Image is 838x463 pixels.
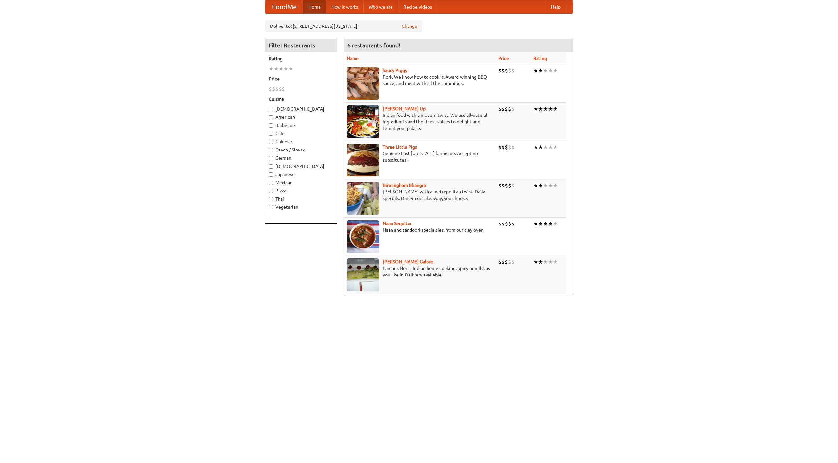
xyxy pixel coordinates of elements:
[269,65,274,72] li: ★
[543,144,548,151] li: ★
[508,144,511,151] li: $
[269,115,273,119] input: American
[548,182,553,189] li: ★
[347,150,493,163] p: Genuine East [US_STATE] barbecue. Accept no substitutes!
[501,144,505,151] li: $
[269,187,334,194] label: Pizza
[553,258,558,266] li: ★
[548,144,553,151] li: ★
[533,182,538,189] li: ★
[543,182,548,189] li: ★
[383,259,433,264] a: [PERSON_NAME] Galore
[269,114,334,120] label: American
[501,220,505,227] li: $
[269,96,334,102] h5: Cuisine
[269,196,334,202] label: Thai
[548,220,553,227] li: ★
[508,105,511,113] li: $
[383,221,412,226] a: Naan Sequitur
[283,65,288,72] li: ★
[269,189,273,193] input: Pizza
[347,67,379,100] img: saucy.jpg
[265,39,337,52] h4: Filter Restaurants
[511,144,515,151] li: $
[501,105,505,113] li: $
[282,85,285,93] li: $
[508,220,511,227] li: $
[279,85,282,93] li: $
[538,67,543,74] li: ★
[538,258,543,266] li: ★
[383,144,417,150] a: Three Little Pigs
[347,265,493,278] p: Famous North Indian home cooking. Spicy or mild, as you like it. Delivery available.
[533,258,538,266] li: ★
[269,122,334,129] label: Barbecue
[533,220,538,227] li: ★
[265,20,422,32] div: Deliver to: [STREET_ADDRESS][US_STATE]
[383,183,426,188] a: Birmingham Bhangra
[533,56,547,61] a: Rating
[508,67,511,74] li: $
[533,105,538,113] li: ★
[383,106,426,111] b: [PERSON_NAME] Up
[498,105,501,113] li: $
[553,67,558,74] li: ★
[546,0,566,13] a: Help
[508,258,511,266] li: $
[533,67,538,74] li: ★
[269,148,273,152] input: Czech / Slovak
[505,105,508,113] li: $
[269,123,273,128] input: Barbecue
[269,55,334,62] h5: Rating
[501,258,505,266] li: $
[269,204,334,210] label: Vegetarian
[347,258,379,291] img: currygalore.jpg
[269,155,334,161] label: German
[553,220,558,227] li: ★
[275,85,279,93] li: $
[505,144,508,151] li: $
[533,144,538,151] li: ★
[511,67,515,74] li: $
[508,182,511,189] li: $
[543,220,548,227] li: ★
[553,105,558,113] li: ★
[498,56,509,61] a: Price
[347,112,493,132] p: Indian food with a modern twist. We use all-natural ingredients and the finest spices to delight ...
[347,182,379,215] img: bhangra.jpg
[538,144,543,151] li: ★
[265,0,303,13] a: FoodMe
[383,68,407,73] a: Saucy Piggy
[363,0,398,13] a: Who we are
[498,220,501,227] li: $
[272,85,275,93] li: $
[498,182,501,189] li: $
[269,147,334,153] label: Czech / Slovak
[511,105,515,113] li: $
[347,56,359,61] a: Name
[501,67,505,74] li: $
[269,138,334,145] label: Chinese
[505,67,508,74] li: $
[548,105,553,113] li: ★
[269,130,334,137] label: Cafe
[269,107,273,111] input: [DEMOGRAPHIC_DATA]
[498,67,501,74] li: $
[347,220,379,253] img: naansequitur.jpg
[505,182,508,189] li: $
[538,182,543,189] li: ★
[347,144,379,176] img: littlepigs.jpg
[538,105,543,113] li: ★
[402,23,417,29] a: Change
[543,67,548,74] li: ★
[269,156,273,160] input: German
[347,74,493,87] p: Pork. We know how to cook it. Award-winning BBQ sauce, and meat with all the trimmings.
[269,171,334,178] label: Japanese
[269,163,334,169] label: [DEMOGRAPHIC_DATA]
[538,220,543,227] li: ★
